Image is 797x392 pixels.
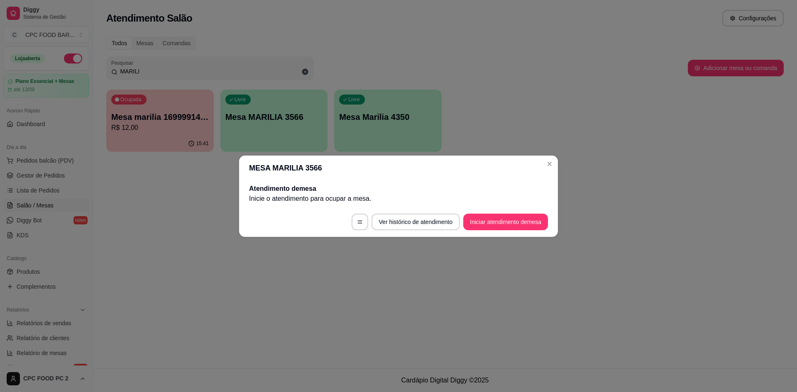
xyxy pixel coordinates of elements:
[372,214,460,230] button: Ver histórico de atendimento
[249,194,548,204] p: Inicie o atendimento para ocupar a mesa .
[543,157,556,170] button: Close
[249,184,548,194] h2: Atendimento de mesa
[463,214,548,230] button: Iniciar atendimento demesa
[239,156,558,180] header: MESA MARILIA 3566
